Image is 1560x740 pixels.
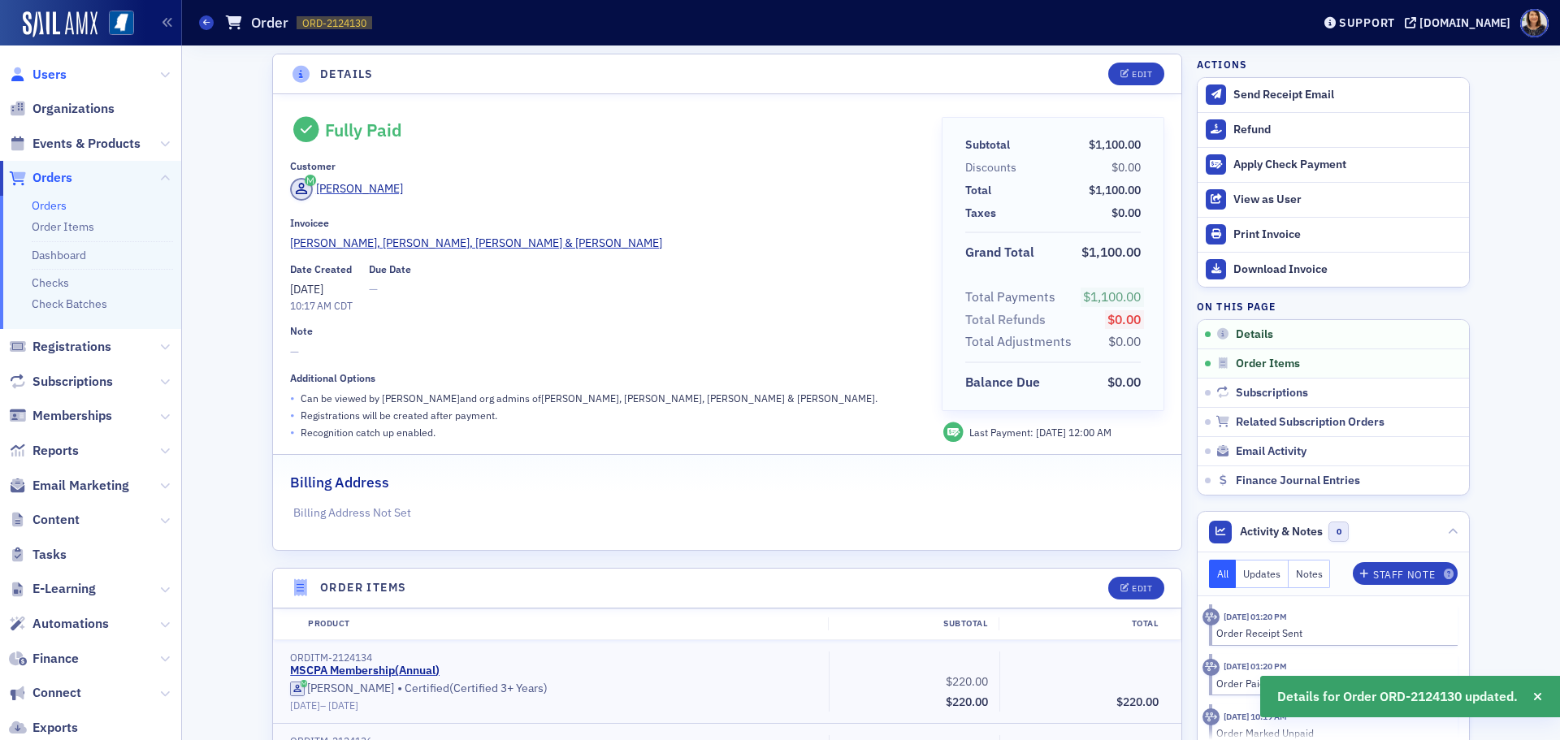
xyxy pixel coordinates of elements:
[297,617,828,630] div: Product
[1202,608,1220,625] div: Activity
[9,615,109,633] a: Automations
[1236,474,1360,488] span: Finance Journal Entries
[32,442,79,460] span: Reports
[9,442,79,460] a: Reports
[965,159,1016,176] div: Discounts
[9,650,79,668] a: Finance
[965,159,1022,176] span: Discounts
[1198,252,1469,287] a: Download Invoice
[307,682,394,696] div: [PERSON_NAME]
[9,169,72,187] a: Orders
[1233,123,1461,137] div: Refund
[32,580,96,598] span: E-Learning
[1233,193,1461,207] div: View as User
[1202,659,1220,676] div: Activity
[1036,426,1068,439] span: [DATE]
[1198,78,1469,112] button: Send Receipt Email
[331,299,353,312] span: CDT
[1236,415,1384,430] span: Related Subscription Orders
[965,205,996,222] div: Taxes
[1198,217,1469,252] a: Print Invoice
[9,338,111,356] a: Registrations
[369,263,411,275] div: Due Date
[1236,560,1289,588] button: Updates
[1089,183,1141,197] span: $1,100.00
[32,66,67,84] span: Users
[1107,311,1141,327] span: $0.00
[251,13,288,32] h1: Order
[965,288,1055,307] div: Total Payments
[946,695,988,709] span: $220.00
[9,580,96,598] a: E-Learning
[1198,147,1469,182] button: Apply Check Payment
[290,681,817,712] div: Certified (Certified 3+ Years)
[965,182,997,199] span: Total
[290,263,352,275] div: Date Created
[32,338,111,356] span: Registrations
[290,472,389,493] h2: Billing Address
[965,373,1040,392] div: Balance Due
[9,135,141,153] a: Events & Products
[1277,687,1518,707] span: Details for Order ORD-2124130 updated.
[97,11,134,38] a: View Homepage
[1233,88,1461,102] div: Send Receipt Email
[290,424,295,441] span: •
[369,281,411,298] span: —
[1197,299,1470,314] h4: On this page
[290,325,313,337] div: Note
[1224,660,1287,672] time: 8/21/2025 01:20 PM
[1198,112,1469,147] button: Refund
[32,546,67,564] span: Tasks
[328,699,358,712] span: [DATE]
[290,699,320,712] span: [DATE]
[1405,17,1516,28] button: [DOMAIN_NAME]
[1108,63,1164,85] button: Edit
[1419,15,1510,30] div: [DOMAIN_NAME]
[32,100,115,118] span: Organizations
[320,66,374,83] h4: Details
[1233,262,1461,277] div: Download Invoice
[1216,725,1446,740] div: Order Marked Unpaid
[1202,708,1220,725] div: Activity
[32,248,86,262] a: Dashboard
[32,169,72,187] span: Orders
[32,407,112,425] span: Memberships
[1236,444,1306,459] span: Email Activity
[290,372,375,384] div: Additional Options
[965,373,1046,392] span: Balance Due
[320,579,406,596] h4: Order Items
[293,504,1162,521] p: Billing Address Not Set
[23,11,97,37] img: SailAMX
[965,136,1016,154] span: Subtotal
[1353,562,1458,585] button: Staff Note
[1216,676,1446,690] div: Order Paid
[1216,625,1446,640] div: Order Receipt Sent
[290,235,918,252] a: [PERSON_NAME], [PERSON_NAME], [PERSON_NAME] & [PERSON_NAME]
[1233,227,1461,242] div: Print Invoice
[1240,523,1323,540] span: Activity & Notes
[397,681,402,697] span: •
[1236,386,1308,400] span: Subscriptions
[1236,327,1273,342] span: Details
[1081,244,1141,260] span: $1,100.00
[325,119,402,141] div: Fully Paid
[965,136,1010,154] div: Subtotal
[1089,137,1141,152] span: $1,100.00
[32,477,129,495] span: Email Marketing
[301,425,435,439] p: Recognition catch up enabled.
[1289,560,1331,588] button: Notes
[1197,57,1247,71] h4: Actions
[301,391,877,405] p: Can be viewed by [PERSON_NAME] and org admins of [PERSON_NAME], [PERSON_NAME], [PERSON_NAME] & [P...
[9,407,112,425] a: Memberships
[290,651,817,664] div: ORDITM-2124134
[965,332,1077,352] span: Total Adjustments
[290,682,394,696] a: [PERSON_NAME]
[32,511,80,529] span: Content
[1083,288,1141,305] span: $1,100.00
[290,217,329,229] div: Invoicee
[965,310,1051,330] span: Total Refunds
[32,373,113,391] span: Subscriptions
[290,282,323,296] span: [DATE]
[946,674,988,689] span: $220.00
[1198,182,1469,217] button: View as User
